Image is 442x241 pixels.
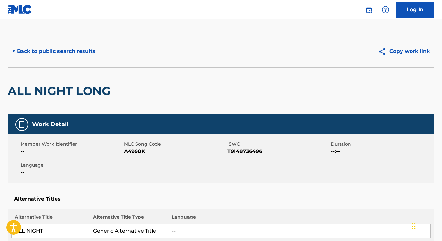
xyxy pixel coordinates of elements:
[32,121,68,128] h5: Work Detail
[227,141,329,148] span: ISWC
[169,224,431,238] td: --
[396,2,434,18] a: Log In
[21,148,122,155] span: --
[124,148,226,155] span: A4990K
[21,168,122,176] span: --
[8,84,114,98] h2: ALL NIGHT LONG
[90,224,169,238] td: Generic Alternative Title
[410,210,442,241] div: Widget de chat
[14,196,428,202] h5: Alternative Titles
[169,214,431,224] th: Language
[21,162,122,168] span: Language
[379,3,392,16] div: Help
[382,6,389,13] img: help
[90,214,169,224] th: Alternative Title Type
[412,217,416,236] div: Glisser
[8,43,100,59] button: < Back to public search results
[378,47,389,56] img: Copy work link
[12,214,90,224] th: Alternative Title
[331,141,433,148] span: Duration
[410,210,442,241] iframe: Chat Widget
[227,148,329,155] span: T9148736496
[21,141,122,148] span: Member Work Identifier
[8,5,32,14] img: MLC Logo
[12,224,90,238] td: ALL NIGHT
[362,3,375,16] a: Public Search
[331,148,433,155] span: --:--
[18,121,26,128] img: Work Detail
[374,43,434,59] button: Copy work link
[124,141,226,148] span: MLC Song Code
[365,6,373,13] img: search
